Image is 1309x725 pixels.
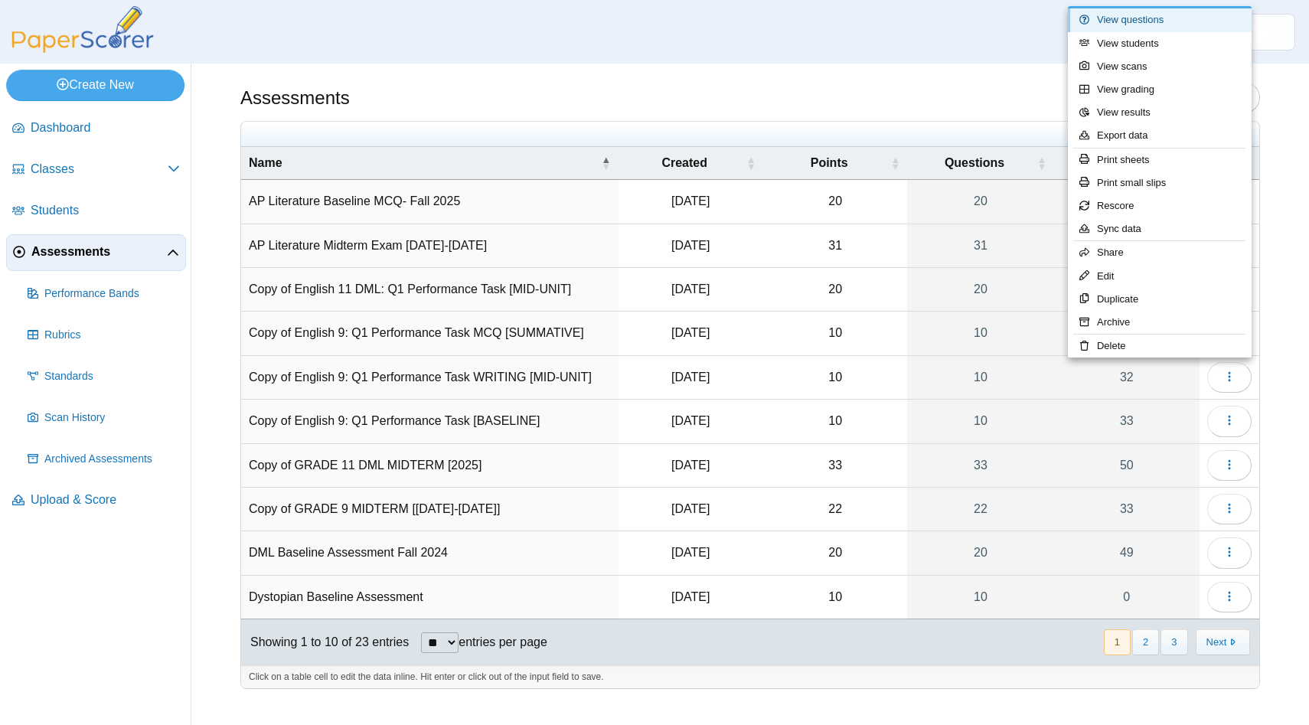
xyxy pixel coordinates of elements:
[1054,312,1200,354] a: 34
[1037,155,1046,171] span: Questions : Activate to sort
[1054,180,1200,223] a: 31
[671,590,710,603] time: Sep 2, 2025 at 6:45 AM
[249,155,599,171] span: Name
[241,400,619,443] td: Copy of English 9: Q1 Performance Task [BASELINE]
[44,328,180,343] span: Rubrics
[907,400,1053,443] a: 10
[1068,241,1252,264] a: Share
[1068,171,1252,194] a: Print small slips
[6,234,186,271] a: Assessments
[1104,629,1131,655] button: 1
[1054,356,1200,399] a: 32
[671,414,710,427] time: Sep 3, 2024 at 1:29 PM
[44,452,180,467] span: Archived Assessments
[1054,224,1200,267] a: 14
[44,369,180,384] span: Standards
[1068,149,1252,171] a: Print sheets
[6,42,159,55] a: PaperScorer
[1062,155,1180,171] span: Students
[241,665,1259,688] div: Click on a table cell to edit the data inline. Hit enter or click out of the input field to save.
[31,161,168,178] span: Classes
[1196,629,1250,655] button: Next
[763,356,907,400] td: 10
[907,531,1053,574] a: 20
[1245,20,1269,44] img: ps.DJLweR3PqUi7feal
[31,491,180,508] span: Upload & Score
[44,286,180,302] span: Performance Bands
[241,444,619,488] td: Copy of GRADE 11 DML MIDTERM [2025]
[907,356,1053,399] a: 10
[21,317,186,354] a: Rubrics
[1068,8,1252,31] a: View questions
[1054,576,1200,619] a: 0
[6,152,186,188] a: Classes
[241,488,619,531] td: Copy of GRADE 9 MIDTERM [[DATE]-[DATE]]
[1054,531,1200,574] a: 49
[21,276,186,312] a: Performance Bands
[671,546,710,559] time: Sep 2, 2024 at 3:25 PM
[763,531,907,575] td: 20
[746,155,756,171] span: Created : Activate to sort
[763,576,907,619] td: 10
[1068,32,1252,55] a: View students
[241,312,619,355] td: Copy of English 9: Q1 Performance Task MCQ [SUMMATIVE]
[907,576,1053,619] a: 10
[763,224,907,268] td: 31
[1068,194,1252,217] a: Rescore
[6,110,186,147] a: Dashboard
[915,155,1033,171] span: Questions
[241,619,409,665] div: Showing 1 to 10 of 23 entries
[907,312,1053,354] a: 10
[671,371,710,384] time: Oct 7, 2024 at 7:16 AM
[6,6,159,53] img: PaperScorer
[1068,101,1252,124] a: View results
[241,268,619,312] td: Copy of English 11 DML: Q1 Performance Task [MID-UNIT]
[6,482,186,519] a: Upload & Score
[763,180,907,224] td: 20
[31,243,167,260] span: Assessments
[1245,20,1269,44] span: Shaylene Krupinski
[6,193,186,230] a: Students
[671,239,710,252] time: Jan 17, 2025 at 2:27 PM
[31,119,180,136] span: Dashboard
[1068,288,1252,311] a: Duplicate
[240,85,350,111] h1: Assessments
[671,326,710,339] time: Nov 11, 2024 at 6:59 AM
[771,155,887,171] span: Points
[671,459,710,472] time: Jan 15, 2025 at 1:36 PM
[1068,265,1252,288] a: Edit
[1068,55,1252,78] a: View scans
[241,224,619,268] td: AP Literature Midterm Exam [DATE]-[DATE]
[1054,488,1200,531] a: 33
[1102,629,1250,655] nav: pagination
[241,356,619,400] td: Copy of English 9: Q1 Performance Task WRITING [MID-UNIT]
[763,268,907,312] td: 20
[6,70,184,100] a: Create New
[21,358,186,395] a: Standards
[31,202,180,219] span: Students
[602,155,611,171] span: Name : Activate to invert sorting
[1068,78,1252,101] a: View grading
[763,444,907,488] td: 33
[1054,400,1200,443] a: 33
[671,502,710,515] time: Jan 15, 2025 at 1:26 PM
[21,400,186,436] a: Scan History
[890,155,899,171] span: Points : Activate to sort
[626,155,743,171] span: Created
[1160,629,1187,655] button: 3
[1219,14,1295,51] a: ps.DJLweR3PqUi7feal
[671,194,710,207] time: Sep 2, 2025 at 12:19 PM
[907,268,1053,311] a: 20
[907,488,1053,531] a: 22
[44,410,180,426] span: Scan History
[671,282,710,296] time: Oct 21, 2024 at 8:24 AM
[907,444,1053,487] a: 33
[1054,444,1200,487] a: 50
[1132,629,1159,655] button: 2
[1068,217,1252,240] a: Sync data
[241,531,619,575] td: DML Baseline Assessment Fall 2024
[1068,311,1252,334] a: Archive
[1068,124,1252,147] a: Export data
[1068,335,1252,358] a: Delete
[907,180,1053,223] a: 20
